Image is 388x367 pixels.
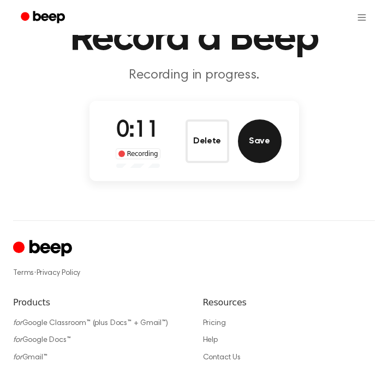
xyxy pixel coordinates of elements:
[13,7,75,28] a: Beep
[116,119,160,142] span: 0:11
[203,320,226,327] a: Pricing
[13,19,375,58] h1: Record a Beep
[13,67,375,83] p: Recording in progress.
[349,4,375,31] button: Open menu
[13,336,22,344] i: for
[116,148,161,159] div: Recording
[13,296,186,309] h6: Products
[203,296,375,309] h6: Resources
[13,268,375,279] div: ·
[13,320,168,327] a: forGoogle Classroom™ (plus Docs™ + Gmail™)
[203,354,241,362] a: Contact Us
[13,269,34,277] a: Terms
[13,320,22,327] i: for
[13,238,75,260] a: Cruip
[37,269,81,277] a: Privacy Policy
[13,336,71,344] a: forGoogle Docs™
[186,119,229,163] button: Delete Audio Record
[13,354,22,362] i: for
[203,336,218,344] a: Help
[13,354,47,362] a: forGmail™
[238,119,282,163] button: Save Audio Record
